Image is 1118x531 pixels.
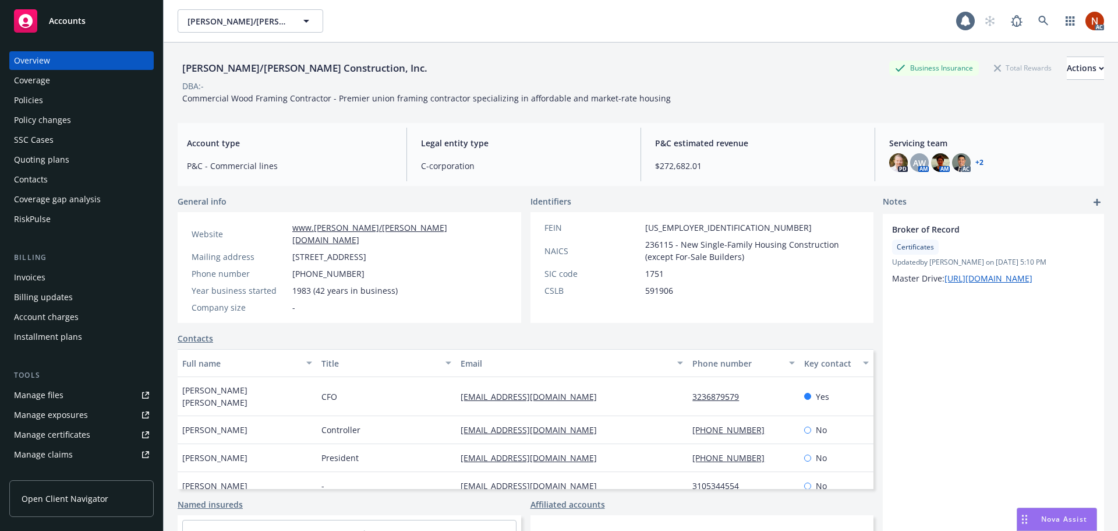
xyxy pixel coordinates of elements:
[655,137,861,149] span: P&C estimated revenue
[9,170,154,189] a: Contacts
[1032,9,1055,33] a: Search
[192,228,288,240] div: Website
[178,195,227,208] span: General info
[292,284,398,297] span: 1983 (42 years in business)
[892,223,1064,235] span: Broker of Record
[9,370,154,381] div: Tools
[892,272,1095,284] p: Master Drive:
[645,268,664,280] span: 1751
[816,391,829,403] span: Yes
[14,406,88,424] div: Manage exposures
[321,480,324,492] span: -
[187,15,288,27] span: [PERSON_NAME]/[PERSON_NAME] Construction, Inc.
[816,452,827,464] span: No
[321,452,359,464] span: President
[9,465,154,484] a: Manage BORs
[9,445,154,464] a: Manage claims
[530,195,571,208] span: Identifiers
[9,210,154,228] a: RiskPulse
[9,268,154,287] a: Invoices
[1017,508,1097,531] button: Nova Assist
[182,480,247,492] span: [PERSON_NAME]
[461,452,606,463] a: [EMAIL_ADDRESS][DOMAIN_NAME]
[421,137,627,149] span: Legal entity type
[14,328,82,346] div: Installment plans
[645,221,812,234] span: [US_EMPLOYER_IDENTIFICATION_NUMBER]
[544,268,641,280] div: SIC code
[9,71,154,90] a: Coverage
[9,328,154,346] a: Installment plans
[692,424,774,435] a: [PHONE_NUMBER]
[1085,12,1104,30] img: photo
[692,480,748,491] a: 3105344554
[892,257,1095,268] span: Updated by [PERSON_NAME] on [DATE] 5:10 PM
[952,153,971,172] img: photo
[461,424,606,435] a: [EMAIL_ADDRESS][DOMAIN_NAME]
[292,268,365,280] span: [PHONE_NUMBER]
[1041,514,1087,524] span: Nova Assist
[9,5,154,37] a: Accounts
[461,480,606,491] a: [EMAIL_ADDRESS][DOMAIN_NAME]
[9,51,154,70] a: Overview
[988,61,1057,75] div: Total Rewards
[9,406,154,424] a: Manage exposures
[178,498,243,511] a: Named insureds
[1067,57,1104,79] div: Actions
[645,238,860,263] span: 236115 - New Single-Family Housing Construction (except For-Sale Builders)
[22,493,108,505] span: Open Client Navigator
[931,153,950,172] img: photo
[913,157,926,169] span: AW
[655,160,861,172] span: $272,682.01
[14,91,43,110] div: Policies
[321,424,360,436] span: Controller
[889,153,908,172] img: photo
[9,91,154,110] a: Policies
[178,9,323,33] button: [PERSON_NAME]/[PERSON_NAME] Construction, Inc.
[14,170,48,189] div: Contacts
[816,424,827,436] span: No
[692,391,748,402] a: 3236879579
[9,308,154,326] a: Account charges
[182,424,247,436] span: [PERSON_NAME]
[182,384,312,409] span: [PERSON_NAME] [PERSON_NAME]
[14,288,73,307] div: Billing updates
[14,268,45,287] div: Invoices
[292,222,447,245] a: www.[PERSON_NAME]/[PERSON_NAME][DOMAIN_NAME]
[192,284,288,297] div: Year business started
[9,288,154,307] a: Billing updates
[1005,9,1028,33] a: Report a Bug
[14,190,101,209] div: Coverage gap analysis
[883,195,907,209] span: Notes
[321,391,337,403] span: CFO
[178,61,432,76] div: [PERSON_NAME]/[PERSON_NAME] Construction, Inc.
[182,357,299,370] div: Full name
[1059,9,1082,33] a: Switch app
[9,131,154,149] a: SSC Cases
[883,214,1104,294] div: Broker of RecordCertificatesUpdatedby [PERSON_NAME] on [DATE] 5:10 PMMaster Drive:[URL][DOMAIN_NAME]
[182,93,671,104] span: Commercial Wood Framing Contractor - Premier union framing contractor specializing in affordable ...
[14,210,51,228] div: RiskPulse
[14,445,73,464] div: Manage claims
[14,425,90,444] div: Manage certificates
[192,268,288,280] div: Phone number
[192,251,288,263] div: Mailing address
[544,245,641,257] div: NAICS
[49,16,86,26] span: Accounts
[456,349,688,377] button: Email
[292,251,366,263] span: [STREET_ADDRESS]
[544,221,641,234] div: FEIN
[182,452,247,464] span: [PERSON_NAME]
[1017,508,1032,530] div: Drag to move
[889,137,1095,149] span: Servicing team
[9,425,154,444] a: Manage certificates
[14,465,69,484] div: Manage BORs
[14,131,54,149] div: SSC Cases
[321,357,438,370] div: Title
[692,357,781,370] div: Phone number
[187,137,392,149] span: Account type
[9,386,154,405] a: Manage files
[182,80,204,92] div: DBA: -
[9,190,154,209] a: Coverage gap analysis
[178,349,317,377] button: Full name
